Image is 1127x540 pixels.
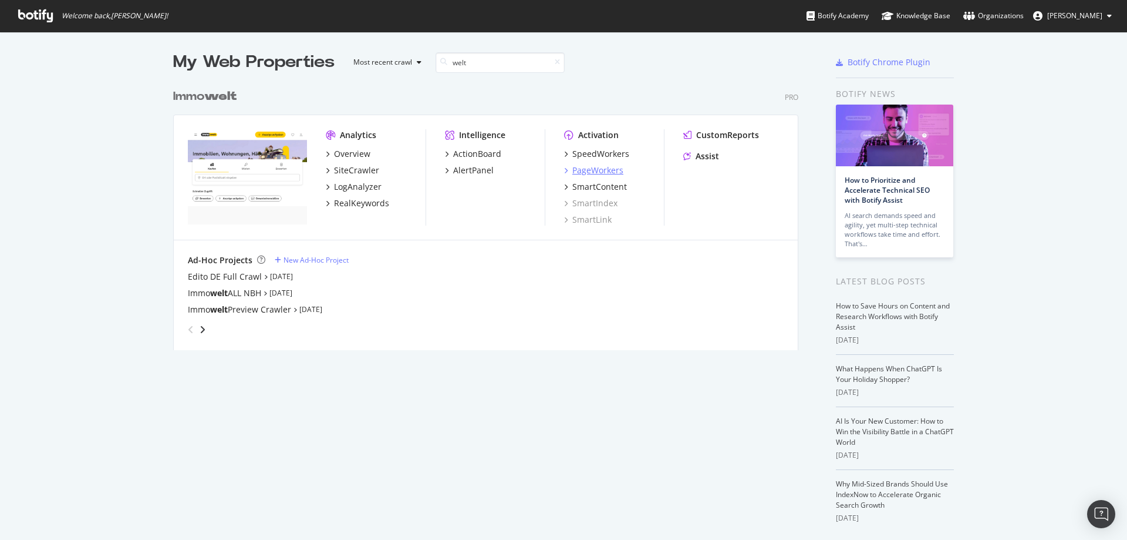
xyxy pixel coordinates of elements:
[1047,11,1102,21] span: Axel Roth
[445,165,494,176] a: AlertPanel
[683,129,759,141] a: CustomReports
[204,90,237,102] b: welt
[1024,6,1121,25] button: [PERSON_NAME]
[188,254,252,266] div: Ad-Hoc Projects
[836,479,948,510] a: Why Mid-Sized Brands Should Use IndexNow to Accelerate Organic Search Growth
[785,92,798,102] div: Pro
[453,148,501,160] div: ActionBoard
[836,450,954,461] div: [DATE]
[334,165,379,176] div: SiteCrawler
[845,175,930,205] a: How to Prioritize and Accelerate Technical SEO with Botify Assist
[836,105,953,166] img: How to Prioritize and Accelerate Technical SEO with Botify Assist
[188,287,261,299] div: Immo ALL NBH
[848,56,930,68] div: Botify Chrome Plugin
[459,129,505,141] div: Intelligence
[340,129,376,141] div: Analytics
[334,197,389,209] div: RealKeywords
[836,513,954,524] div: [DATE]
[572,165,623,176] div: PageWorkers
[836,335,954,346] div: [DATE]
[696,150,719,162] div: Assist
[836,275,954,288] div: Latest Blog Posts
[198,324,207,336] div: angle-right
[284,255,349,265] div: New Ad-Hoc Project
[836,56,930,68] a: Botify Chrome Plugin
[572,181,627,193] div: SmartContent
[564,197,618,209] a: SmartIndex
[326,197,389,209] a: RealKeywords
[963,10,1024,22] div: Organizations
[578,129,619,141] div: Activation
[564,148,629,160] a: SpeedWorkers
[326,165,379,176] a: SiteCrawler
[334,148,370,160] div: Overview
[334,181,382,193] div: LogAnalyzer
[299,304,322,314] a: [DATE]
[275,255,349,265] a: New Ad-Hoc Project
[188,129,307,224] img: immowelt.de
[564,181,627,193] a: SmartContent
[445,148,501,160] a: ActionBoard
[173,88,237,105] div: Immo
[836,364,942,384] a: What Happens When ChatGPT Is Your Holiday Shopper?
[344,53,426,72] button: Most recent crawl
[270,271,293,281] a: [DATE]
[210,304,228,315] b: welt
[188,271,262,283] a: Edito DE Full Crawl
[353,59,412,66] div: Most recent crawl
[173,74,808,350] div: grid
[188,304,291,316] a: ImmoweltPreview Crawler
[1087,500,1115,528] div: Open Intercom Messenger
[173,88,241,105] a: Immowelt
[269,288,292,298] a: [DATE]
[836,88,954,100] div: Botify news
[836,301,950,332] a: How to Save Hours on Content and Research Workflows with Botify Assist
[807,10,869,22] div: Botify Academy
[326,148,370,160] a: Overview
[572,148,629,160] div: SpeedWorkers
[183,320,198,339] div: angle-left
[188,287,261,299] a: ImmoweltALL NBH
[173,51,335,74] div: My Web Properties
[882,10,950,22] div: Knowledge Base
[564,214,612,226] a: SmartLink
[453,165,494,176] div: AlertPanel
[836,387,954,398] div: [DATE]
[683,150,719,162] a: Assist
[436,52,565,73] input: Search
[845,211,944,249] div: AI search demands speed and agility, yet multi-step technical workflows take time and effort. Tha...
[836,416,954,447] a: AI Is Your New Customer: How to Win the Visibility Battle in a ChatGPT World
[210,287,228,298] b: welt
[696,129,759,141] div: CustomReports
[326,181,382,193] a: LogAnalyzer
[62,11,168,21] span: Welcome back, [PERSON_NAME] !
[188,304,291,316] div: Immo Preview Crawler
[564,165,623,176] a: PageWorkers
